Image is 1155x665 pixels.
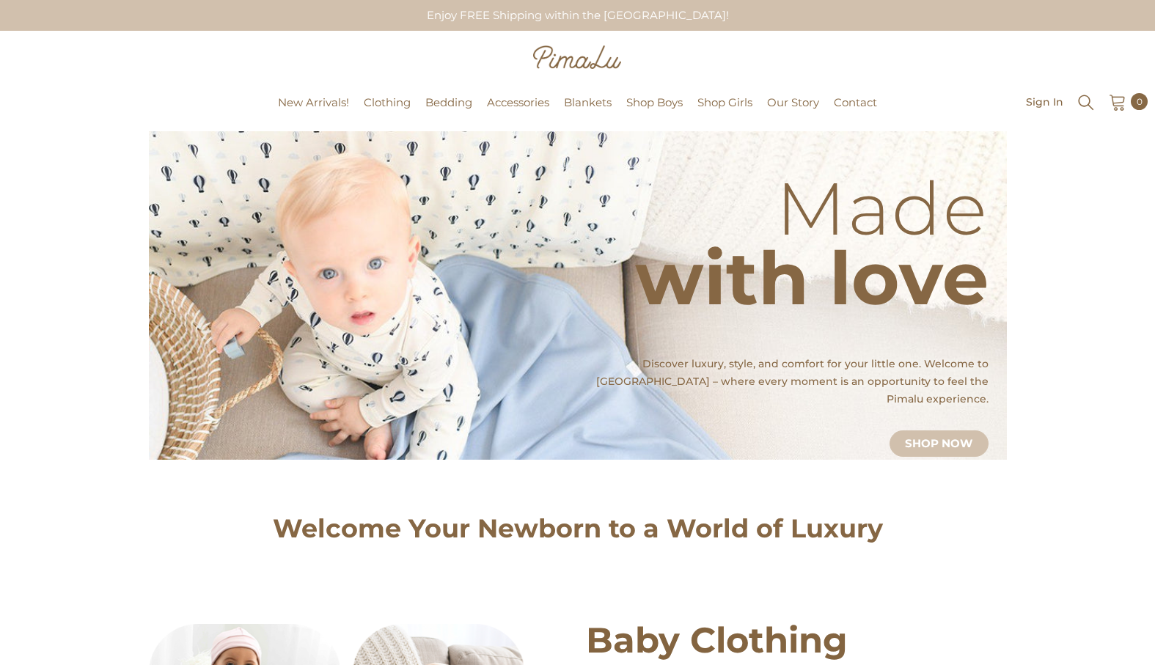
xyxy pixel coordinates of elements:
a: Contact [826,94,884,131]
span: Shop Boys [626,95,683,109]
span: Bedding [425,95,472,109]
p: Made [635,205,989,212]
span: Our Story [767,95,819,109]
a: Our Story [760,94,826,131]
a: Blankets [557,94,619,131]
span: Contact [834,95,877,109]
a: New Arrivals! [271,94,356,131]
a: Bedding [418,94,480,131]
span: Shop Girls [697,95,752,109]
span: New Arrivals! [278,95,349,109]
p: Discover luxury, style, and comfort for your little one. Welcome to [GEOGRAPHIC_DATA] – where eve... [574,355,989,408]
summary: Search [1077,92,1096,112]
p: with love [635,274,989,282]
span: Clothing [364,95,411,109]
a: Sign In [1026,96,1063,107]
h2: Welcome Your Newborn to a World of Luxury [149,518,1007,539]
a: Pimalu [7,98,54,109]
a: Shop Now [890,430,989,457]
a: Shop Boys [619,94,690,131]
a: Accessories [480,94,557,131]
span: 0 [1137,94,1143,110]
div: Enjoy FREE Shipping within the [GEOGRAPHIC_DATA]! [414,1,741,29]
span: Accessories [487,95,549,109]
span: Blankets [564,95,612,109]
img: Pimalu [533,45,621,69]
a: Shop Girls [690,94,760,131]
a: Clothing [356,94,418,131]
span: Sign In [1026,97,1063,107]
